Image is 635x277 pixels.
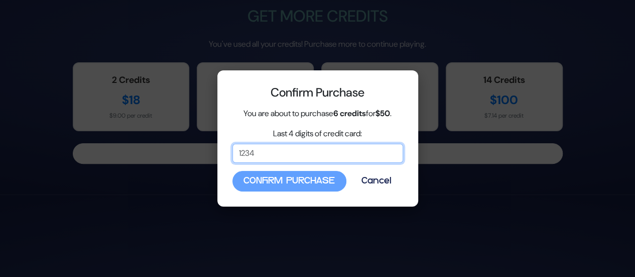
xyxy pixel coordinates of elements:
label: Last 4 digits of credit card: [273,128,362,140]
strong: $50 [375,108,390,119]
button: Cancel [350,171,403,192]
input: 1234 [232,144,403,163]
strong: 6 credits [333,108,366,119]
p: You are about to purchase for . [232,108,403,120]
h4: Confirm Purchase [232,85,403,100]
